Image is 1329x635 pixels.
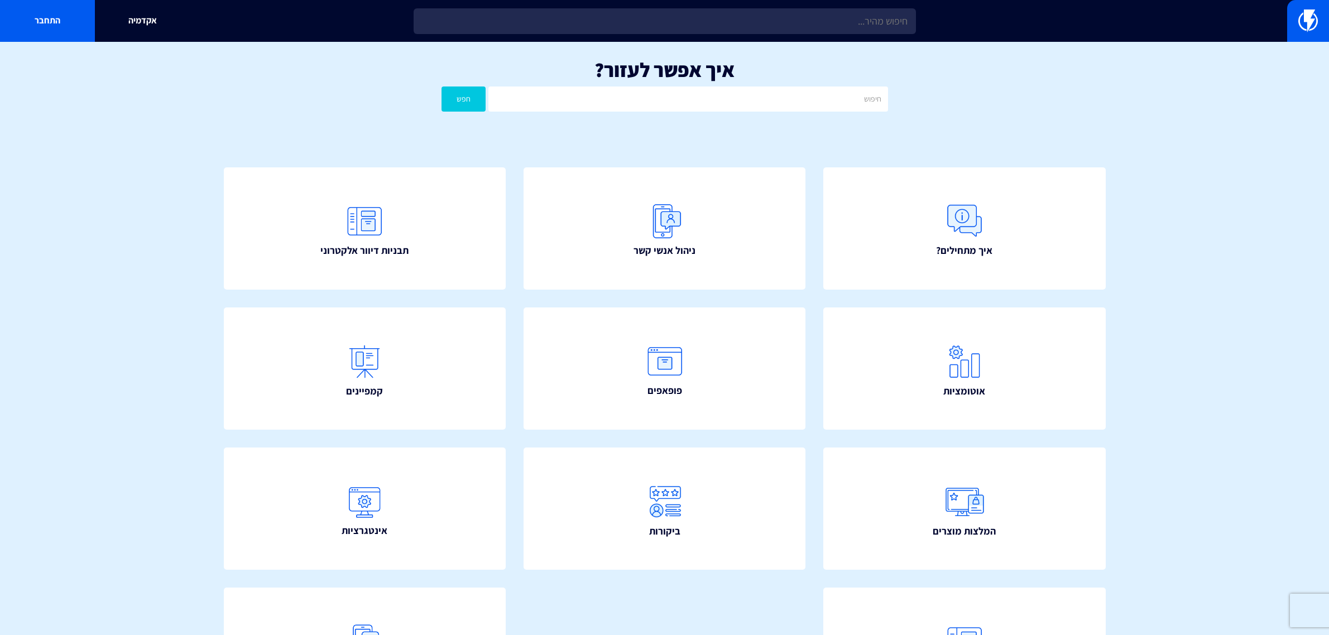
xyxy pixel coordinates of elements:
a: ניהול אנשי קשר [524,167,806,290]
span: ניהול אנשי קשר [634,243,695,258]
a: אוטומציות [823,307,1106,430]
span: איך מתחילים? [936,243,992,258]
a: אינטגרציות [224,448,506,570]
h1: איך אפשר לעזור? [17,59,1312,81]
span: אוטומציות [943,384,985,398]
a: תבניות דיוור אלקטרוני [224,167,506,290]
button: חפש [442,86,486,112]
span: פופאפים [647,383,682,398]
span: ביקורות [649,524,680,538]
a: המלצות מוצרים [823,448,1106,570]
a: קמפיינים [224,307,506,430]
span: קמפיינים [346,384,383,398]
input: חיפוש מהיר... [414,8,916,34]
a: ביקורות [524,448,806,570]
span: אינטגרציות [342,523,387,538]
span: המלצות מוצרים [933,524,996,538]
a: איך מתחילים? [823,167,1106,290]
span: תבניות דיוור אלקטרוני [320,243,409,258]
a: פופאפים [524,307,806,430]
input: חיפוש [488,86,887,112]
